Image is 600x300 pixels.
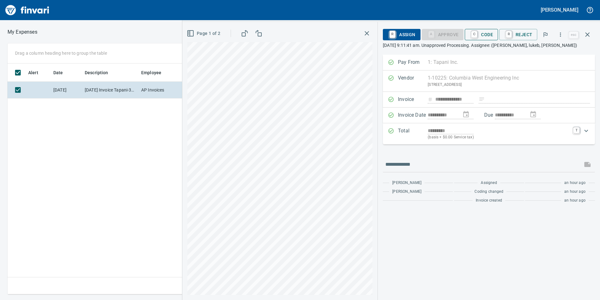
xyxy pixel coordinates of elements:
[185,28,223,39] button: Page 1 of 2
[8,28,37,36] nav: breadcrumb
[580,157,595,172] span: This records your message into the invoice and notifies anyone mentioned
[539,5,580,15] button: [PERSON_NAME]
[383,29,420,40] button: RAssign
[15,50,107,56] p: Drag a column heading here to group the table
[82,82,139,98] td: [DATE] Invoice Tapani-31-02 1 from Columbia West Engineering Inc (1-10225)
[139,82,186,98] td: AP Invoices
[8,28,37,36] p: My Expenses
[141,69,161,76] span: Employee
[392,180,421,186] span: [PERSON_NAME]
[51,82,82,98] td: [DATE]
[471,31,477,38] a: C
[564,180,586,186] span: an hour ago
[569,31,578,38] a: esc
[554,28,567,42] button: More
[506,31,512,38] a: R
[567,27,595,42] span: Close invoice
[388,29,415,40] span: Assign
[428,134,570,141] p: (basis + $0.00 Service tax)
[541,7,578,13] h5: [PERSON_NAME]
[85,69,116,76] span: Description
[481,180,497,186] span: Assigned
[504,29,532,40] span: Reject
[383,123,595,144] div: Expand
[470,29,493,40] span: Code
[188,30,220,37] span: Page 1 of 2
[392,189,421,195] span: [PERSON_NAME]
[28,69,38,76] span: Alert
[141,69,169,76] span: Employee
[465,29,498,40] button: CCode
[53,69,71,76] span: Date
[389,31,395,38] a: R
[28,69,46,76] span: Alert
[564,197,586,204] span: an hour ago
[85,69,108,76] span: Description
[476,197,502,204] span: Invoice created
[4,3,51,18] img: Finvari
[499,29,537,40] button: RReject
[538,28,552,42] button: Flag
[564,189,586,195] span: an hour ago
[398,127,428,141] p: Total
[573,127,580,133] a: T
[422,31,464,37] div: Coding Required
[53,69,63,76] span: Date
[474,189,503,195] span: Coding changed
[383,42,595,48] p: [DATE] 9:11:41 am. Unapproved Processing. Assignee: ([PERSON_NAME], lukeb, [PERSON_NAME])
